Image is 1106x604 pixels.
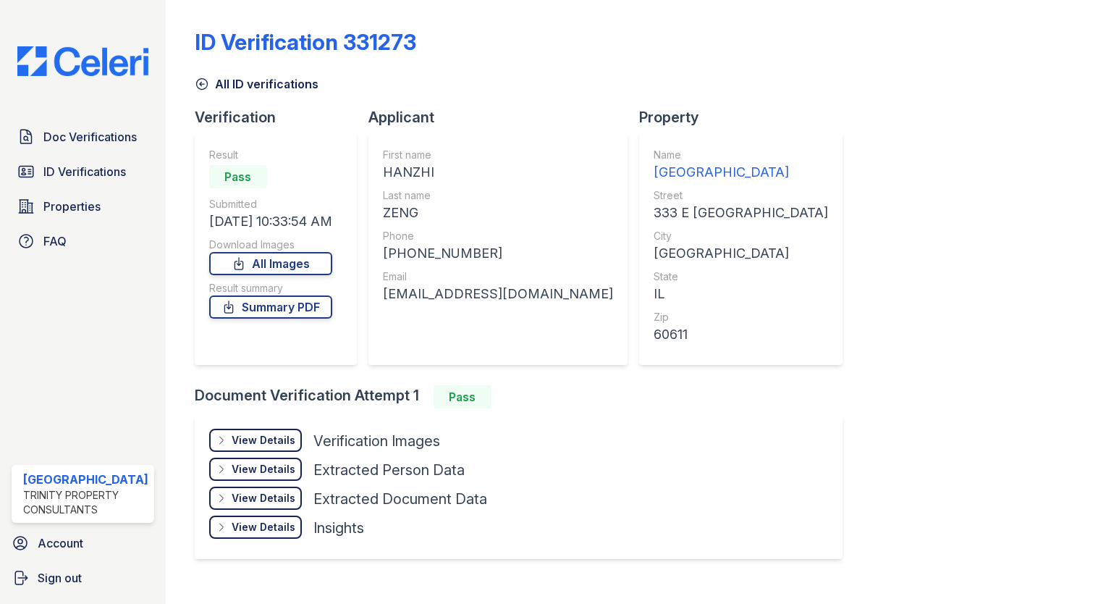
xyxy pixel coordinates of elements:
[232,520,295,534] div: View Details
[654,203,828,223] div: 333 E [GEOGRAPHIC_DATA]
[23,488,148,517] div: Trinity Property Consultants
[654,148,828,183] a: Name [GEOGRAPHIC_DATA]
[383,229,613,243] div: Phone
[209,238,332,252] div: Download Images
[195,75,318,93] a: All ID verifications
[43,163,126,180] span: ID Verifications
[195,107,368,127] div: Verification
[654,284,828,304] div: IL
[313,460,465,480] div: Extracted Person Data
[43,232,67,250] span: FAQ
[209,252,332,275] a: All Images
[209,295,332,319] a: Summary PDF
[12,227,154,256] a: FAQ
[383,203,613,223] div: ZENG
[38,534,83,552] span: Account
[654,324,828,345] div: 60611
[654,269,828,284] div: State
[654,243,828,264] div: [GEOGRAPHIC_DATA]
[434,385,491,408] div: Pass
[195,29,416,55] div: ID Verification 331273
[6,529,160,558] a: Account
[232,433,295,448] div: View Details
[383,162,613,183] div: HANZHI
[654,188,828,203] div: Street
[383,269,613,284] div: Email
[232,491,295,506] div: View Details
[654,162,828,183] div: [GEOGRAPHIC_DATA]
[6,563,160,592] a: Sign out
[639,107,854,127] div: Property
[209,281,332,295] div: Result summary
[383,188,613,203] div: Last name
[43,198,101,215] span: Properties
[209,211,332,232] div: [DATE] 10:33:54 AM
[12,192,154,221] a: Properties
[38,569,82,587] span: Sign out
[383,243,613,264] div: [PHONE_NUMBER]
[209,197,332,211] div: Submitted
[209,165,267,188] div: Pass
[654,310,828,324] div: Zip
[313,518,364,538] div: Insights
[383,284,613,304] div: [EMAIL_ADDRESS][DOMAIN_NAME]
[383,148,613,162] div: First name
[654,148,828,162] div: Name
[23,471,148,488] div: [GEOGRAPHIC_DATA]
[313,489,487,509] div: Extracted Document Data
[6,46,160,76] img: CE_Logo_Blue-a8612792a0a2168367f1c8372b55b34899dd931a85d93a1a3d3e32e68fde9ad4.png
[209,148,332,162] div: Result
[12,122,154,151] a: Doc Verifications
[232,462,295,477] div: View Details
[43,128,137,146] span: Doc Verifications
[12,157,154,186] a: ID Verifications
[313,431,440,451] div: Verification Images
[654,229,828,243] div: City
[368,107,639,127] div: Applicant
[195,385,854,408] div: Document Verification Attempt 1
